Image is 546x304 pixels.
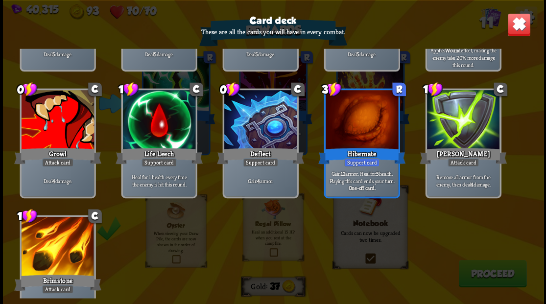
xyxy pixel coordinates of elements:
p: Deal damage. [124,50,193,58]
div: 0 [220,82,240,97]
h3: Card deck [249,15,296,25]
div: Growl [14,146,101,166]
div: Support card [141,158,176,167]
p: Gain armor. [226,177,295,185]
div: Attack card [42,158,73,167]
div: Support card [344,158,379,167]
b: Wound [445,47,460,54]
p: Deal damage. [226,50,295,58]
p: Remove all armor from the enemy, then deal damage. [428,173,498,187]
div: 1 [119,82,139,97]
div: C [190,82,203,96]
div: Attack card [447,158,479,167]
b: 5 [52,50,55,58]
div: 1 [17,208,37,223]
div: Support card [242,158,278,167]
img: Close_Button.png [507,13,530,36]
b: 4 [52,177,55,185]
b: 5 [356,50,359,58]
div: C [291,82,305,96]
div: Brimstone [14,273,101,292]
div: C [88,209,102,223]
div: C [494,82,507,96]
p: Deal damage. [327,50,396,58]
p: Gain armor. Heal for health. Playing this card ends your turn. [327,170,396,184]
b: 5 [153,50,156,58]
b: 5 [255,50,258,58]
p: These are all the cards you will have in every combat. [201,27,345,36]
div: Deflect [217,146,304,166]
div: [PERSON_NAME] [420,146,507,166]
b: 4 [471,181,474,188]
div: Hibernate [318,146,405,166]
p: Deal damage. Applies effect, making the enemy take 20% more damage this round. [428,40,498,69]
b: 5 [376,170,379,177]
div: Attack card [42,284,73,293]
div: R [392,82,406,96]
p: Deal damage. [23,177,92,185]
div: 1 [423,82,443,97]
div: C [88,82,102,96]
b: 12 [340,170,345,177]
p: Deal damage. [23,50,92,58]
b: One-off card. [348,184,375,191]
div: Life Leech [116,146,203,166]
p: Heal for 1 health every time the enemy is hit this round. [124,173,193,187]
div: 3 [321,82,341,97]
div: 0 [17,82,37,97]
b: 4 [257,177,260,185]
